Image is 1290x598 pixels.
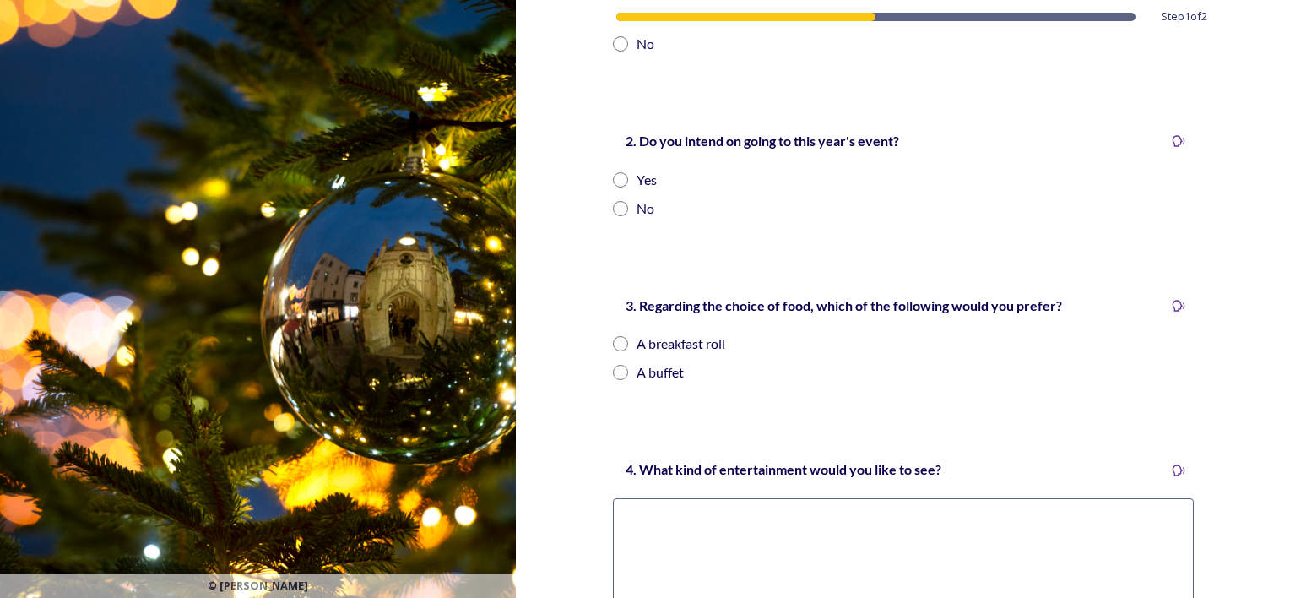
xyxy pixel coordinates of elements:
strong: 3. Regarding the choice of food, which of the following would you prefer? [626,297,1062,313]
div: No [637,198,654,219]
div: A buffet [637,362,684,383]
span: Step 1 of 2 [1161,8,1207,24]
strong: 2. Do you intend on going to this year's event? [626,133,899,149]
strong: 4. What kind of entertainment would you like to see? [626,461,941,477]
div: A breakfast roll [637,334,725,354]
span: © [PERSON_NAME] [208,578,308,594]
div: No [637,34,654,54]
div: Yes [637,170,657,190]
